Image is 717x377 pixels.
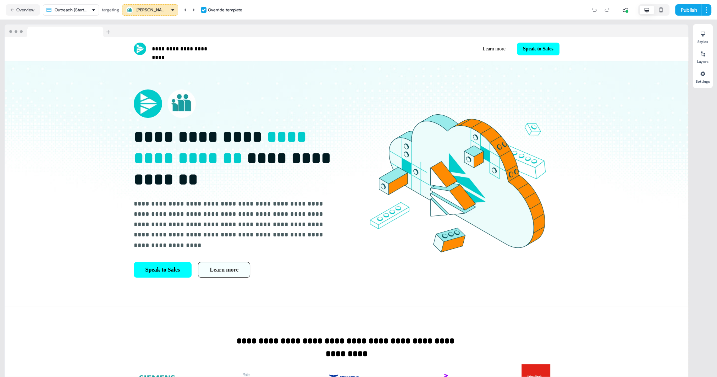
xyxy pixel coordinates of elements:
[349,43,559,55] div: Learn moreSpeak to Sales
[693,28,713,44] button: Styles
[693,48,713,64] button: Layers
[6,4,40,16] button: Overview
[137,6,165,13] div: [PERSON_NAME] Healthcare
[208,6,242,13] div: Override template
[477,43,511,55] button: Learn more
[517,43,559,55] button: Speak to Sales
[675,4,701,16] button: Publish
[693,68,713,84] button: Settings
[198,262,250,278] button: Learn more
[5,24,114,37] img: Browser topbar
[122,4,178,16] button: [PERSON_NAME] Healthcare
[134,262,337,278] div: Speak to SalesLearn more
[102,6,119,13] div: targeting
[357,89,559,278] img: Image
[55,6,89,13] div: Outreach (Starter)
[134,262,192,278] button: Speak to Sales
